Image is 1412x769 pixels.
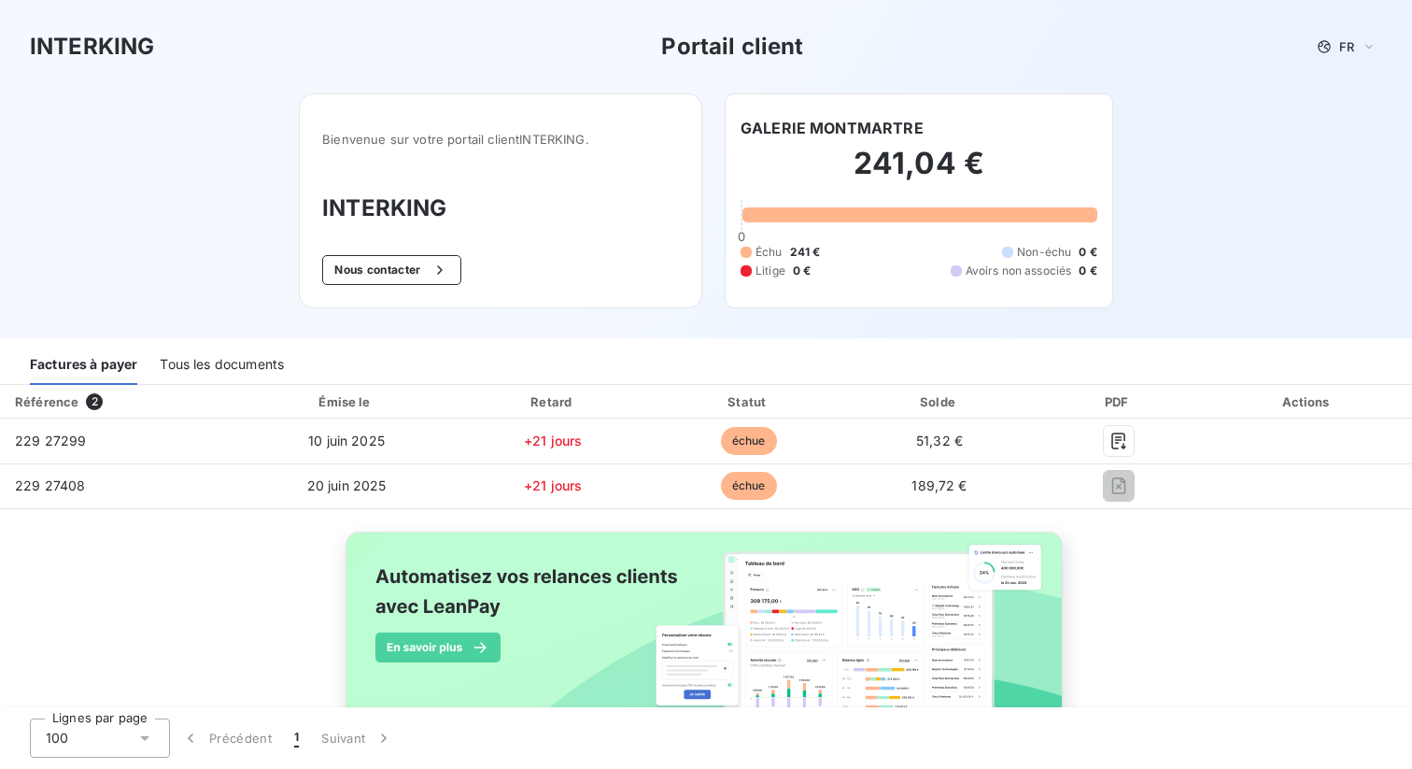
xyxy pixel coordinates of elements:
button: Nous contacter [322,255,460,285]
div: Émise le [243,392,451,411]
span: 0 € [1079,263,1096,279]
span: Bienvenue sur votre portail client INTERKING . [322,132,679,147]
span: 241 € [790,244,821,261]
div: Retard [458,392,648,411]
h6: GALERIE MONTMARTRE [741,117,924,139]
span: +21 jours [524,477,582,493]
span: 229 27408 [15,477,85,493]
div: Tous les documents [160,346,284,385]
div: Factures à payer [30,346,137,385]
span: 229 27299 [15,433,86,449]
span: 20 juin 2025 [307,477,387,493]
div: Solde [849,392,1030,411]
span: échue [721,427,777,455]
span: 10 juin 2025 [308,433,385,449]
span: échue [721,472,777,500]
span: Non-échu [1017,244,1071,261]
div: Statut [656,392,841,411]
span: 0 [738,229,745,244]
div: PDF [1038,392,1199,411]
span: 189,72 € [911,477,967,493]
img: banner [329,520,1083,750]
h2: 241,04 € [741,145,1097,201]
span: Échu [755,244,783,261]
button: 1 [283,719,310,758]
span: +21 jours [524,433,582,449]
span: 1 [294,729,299,748]
span: Litige [755,263,785,279]
span: 0 € [793,263,811,279]
span: FR [1339,39,1354,54]
div: Référence [15,394,78,409]
h3: Portail client [661,30,803,64]
span: Avoirs non associés [966,263,1072,279]
h3: INTERKING [322,192,679,225]
div: Actions [1207,392,1408,411]
span: 100 [46,729,68,748]
span: 2 [86,393,103,410]
button: Suivant [310,719,404,758]
button: Précédent [170,719,283,758]
span: 51,32 € [916,433,963,449]
h3: INTERKING [30,30,154,64]
span: 0 € [1079,244,1096,261]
